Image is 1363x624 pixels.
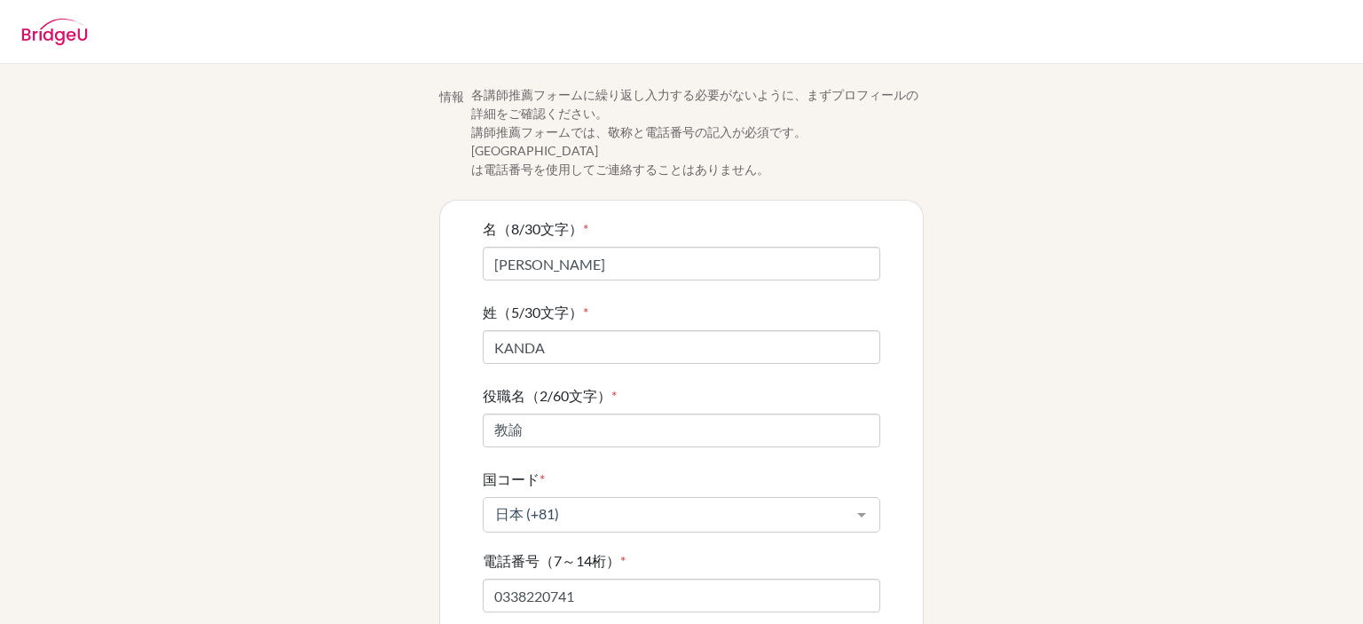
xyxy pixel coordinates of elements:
input: 名前を入力してください [483,247,880,280]
font: 電話番号（7～14桁） [483,552,620,569]
img: BridgeUロゴ [21,19,88,45]
font: 講師推薦フォームでは、敬称と電話番号の記入が必須です。[GEOGRAPHIC_DATA] [471,124,807,158]
font: は電話番号を使用してご連絡することはありません。 [471,162,769,177]
input: 役職を入力してください [483,414,880,447]
font: 国コード [483,470,540,487]
font: 日本 (+81) [495,505,559,522]
font: 役職名（2/60文字） [483,387,611,404]
font: 各講師推薦フォームに繰り返し入力する必要がないように、まずプロフィールの詳細をご確認ください。 [471,87,918,121]
input: 番号を入力してください [483,579,880,612]
font: 姓（5/30文字） [483,304,583,320]
input: 姓を入力してください [483,330,880,364]
font: 名（8/30文字） [483,220,583,237]
font: 情報 [439,88,464,102]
